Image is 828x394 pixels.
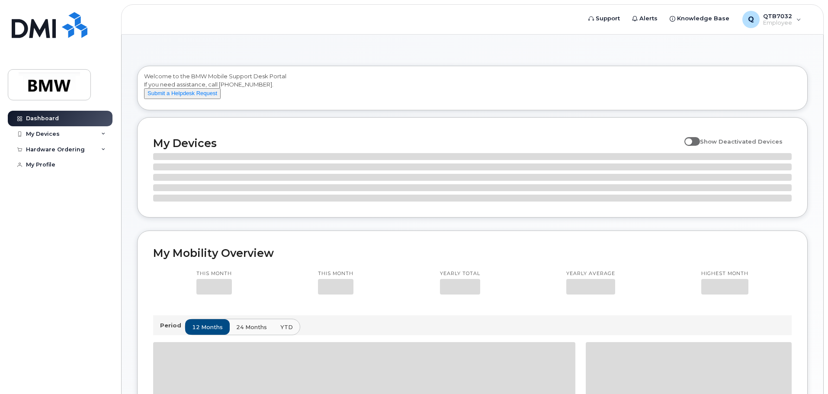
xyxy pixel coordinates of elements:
[700,138,783,145] span: Show Deactivated Devices
[160,321,185,330] p: Period
[566,270,615,277] p: Yearly average
[144,72,801,107] div: Welcome to the BMW Mobile Support Desk Portal If you need assistance, call [PHONE_NUMBER].
[684,133,691,140] input: Show Deactivated Devices
[153,247,792,259] h2: My Mobility Overview
[196,270,232,277] p: This month
[144,88,221,99] button: Submit a Helpdesk Request
[701,270,748,277] p: Highest month
[440,270,480,277] p: Yearly total
[144,90,221,96] a: Submit a Helpdesk Request
[153,137,680,150] h2: My Devices
[236,323,267,331] span: 24 months
[280,323,293,331] span: YTD
[318,270,353,277] p: This month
